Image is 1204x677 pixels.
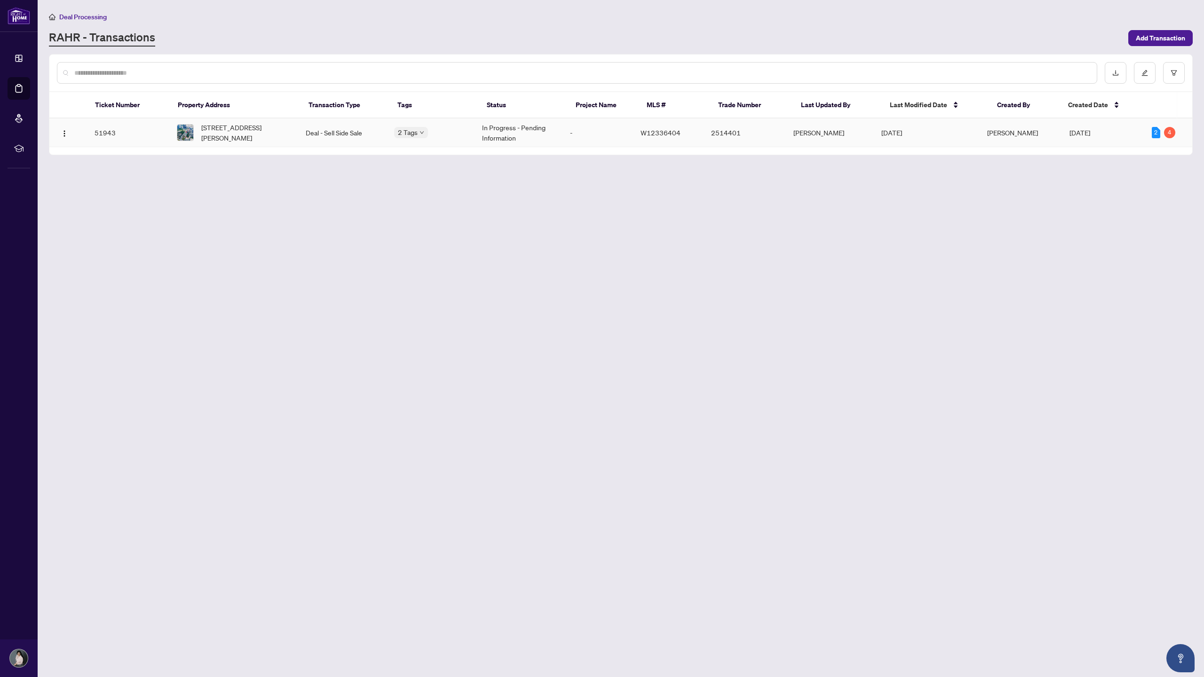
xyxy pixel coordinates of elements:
th: Property Address [170,92,301,118]
div: 2 [1152,127,1160,138]
div: 4 [1164,127,1175,138]
span: down [420,130,424,135]
button: Open asap [1166,644,1195,672]
th: Tags [390,92,479,118]
button: edit [1134,62,1156,84]
th: Status [479,92,568,118]
td: [PERSON_NAME] [786,118,874,147]
td: 51943 [87,118,169,147]
button: Logo [57,125,72,140]
span: Deal Processing [59,13,107,21]
a: RAHR - Transactions [49,30,155,47]
img: logo [8,7,30,24]
td: 2514401 [704,118,786,147]
span: filter [1171,70,1177,76]
span: [DATE] [881,128,902,137]
th: Transaction Type [301,92,390,118]
th: MLS # [639,92,710,118]
span: W12336404 [641,128,681,137]
span: Last Modified Date [890,100,947,110]
span: 2 Tags [398,127,418,138]
button: download [1105,62,1126,84]
span: Add Transaction [1136,31,1185,46]
span: edit [1141,70,1148,76]
img: Profile Icon [10,649,28,667]
th: Last Updated By [793,92,882,118]
button: filter [1163,62,1185,84]
th: Project Name [568,92,639,118]
span: [DATE] [1069,128,1090,137]
span: home [49,14,55,20]
th: Trade Number [711,92,794,118]
span: Created Date [1068,100,1108,110]
td: In Progress - Pending Information [475,118,562,147]
span: download [1112,70,1119,76]
span: [STREET_ADDRESS][PERSON_NAME] [201,122,291,143]
button: Add Transaction [1128,30,1193,46]
span: [PERSON_NAME] [987,128,1038,137]
td: Deal - Sell Side Sale [298,118,386,147]
td: - [562,118,633,147]
th: Created By [990,92,1061,118]
th: Last Modified Date [882,92,989,118]
img: thumbnail-img [177,125,193,141]
th: Created Date [1061,92,1144,118]
img: Logo [61,130,68,137]
th: Ticket Number [87,92,171,118]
